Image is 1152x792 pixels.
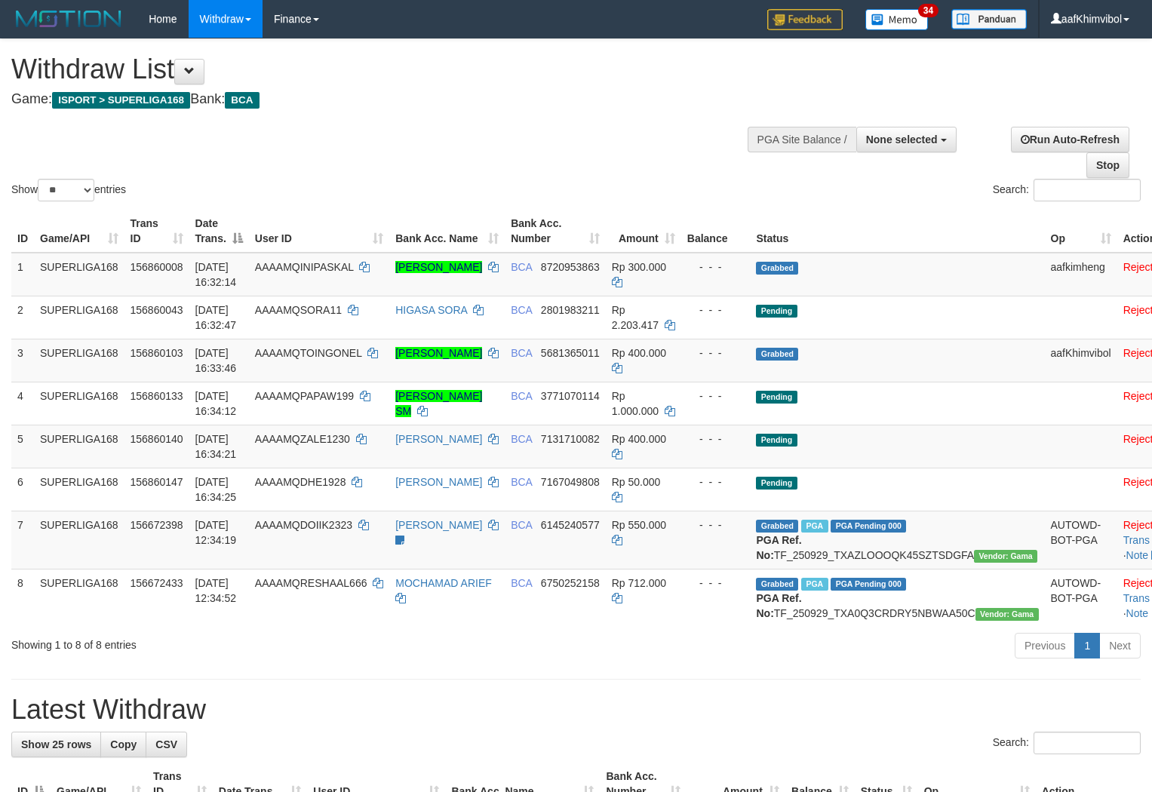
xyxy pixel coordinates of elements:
[52,92,190,109] span: ISPORT > SUPERLIGA168
[131,261,183,273] span: 156860008
[395,347,482,359] a: [PERSON_NAME]
[11,695,1141,725] h1: Latest Withdraw
[110,738,137,751] span: Copy
[34,425,124,468] td: SUPERLIGA168
[866,134,938,146] span: None selected
[511,304,532,316] span: BCA
[11,732,101,757] a: Show 25 rows
[541,476,600,488] span: Copy 7167049808 to clipboard
[612,433,666,445] span: Rp 400.000
[511,519,532,531] span: BCA
[541,304,600,316] span: Copy 2801983211 to clipboard
[687,259,745,275] div: - - -
[11,296,34,339] td: 2
[131,519,183,531] span: 156672398
[34,511,124,569] td: SUPERLIGA168
[756,592,801,619] b: PGA Ref. No:
[11,179,126,201] label: Show entries
[395,476,482,488] a: [PERSON_NAME]
[255,390,354,402] span: AAAAMQPAPAW199
[124,210,189,253] th: Trans ID: activate to sort column ascending
[131,476,183,488] span: 156860147
[606,210,681,253] th: Amount: activate to sort column ascending
[865,9,929,30] img: Button%20Memo.svg
[612,261,666,273] span: Rp 300.000
[11,425,34,468] td: 5
[1034,179,1141,201] input: Search:
[975,608,1039,621] span: Vendor URL: https://trx31.1velocity.biz
[1126,549,1149,561] a: Note
[195,347,237,374] span: [DATE] 16:33:46
[34,296,124,339] td: SUPERLIGA168
[511,390,532,402] span: BCA
[255,433,350,445] span: AAAAMQZALE1230
[505,210,606,253] th: Bank Acc. Number: activate to sort column ascending
[195,304,237,331] span: [DATE] 16:32:47
[395,304,467,316] a: HIGASA SORA
[131,577,183,589] span: 156672433
[687,474,745,490] div: - - -
[225,92,259,109] span: BCA
[1099,633,1141,658] a: Next
[11,569,34,627] td: 8
[249,210,389,253] th: User ID: activate to sort column ascending
[756,434,797,447] span: Pending
[687,517,745,533] div: - - -
[11,631,468,652] div: Showing 1 to 8 of 8 entries
[195,433,237,460] span: [DATE] 16:34:21
[511,476,532,488] span: BCA
[756,477,797,490] span: Pending
[612,347,666,359] span: Rp 400.000
[1126,607,1149,619] a: Note
[951,9,1027,29] img: panduan.png
[750,511,1044,569] td: TF_250929_TXAZLOOOQK45SZTSDGFA
[255,347,362,359] span: AAAAMQTOINGONEL
[255,519,352,531] span: AAAAMQDOIIK2323
[34,253,124,296] td: SUPERLIGA168
[541,390,600,402] span: Copy 3771070114 to clipboard
[1045,569,1117,627] td: AUTOWD-BOT-PGA
[34,382,124,425] td: SUPERLIGA168
[511,261,532,273] span: BCA
[11,54,753,84] h1: Withdraw List
[195,577,237,604] span: [DATE] 12:34:52
[395,433,482,445] a: [PERSON_NAME]
[541,519,600,531] span: Copy 6145240577 to clipboard
[993,732,1141,754] label: Search:
[395,519,482,531] a: [PERSON_NAME]
[918,4,938,17] span: 34
[974,550,1037,563] span: Vendor URL: https://trx31.1velocity.biz
[767,9,843,30] img: Feedback.jpg
[801,578,828,591] span: Marked by aafsoycanthlai
[146,732,187,757] a: CSV
[131,304,183,316] span: 156860043
[541,347,600,359] span: Copy 5681365011 to clipboard
[34,210,124,253] th: Game/API: activate to sort column ascending
[195,519,237,546] span: [DATE] 12:34:19
[756,578,798,591] span: Grabbed
[687,345,745,361] div: - - -
[11,382,34,425] td: 4
[389,210,505,253] th: Bank Acc. Name: activate to sort column ascending
[756,534,801,561] b: PGA Ref. No:
[11,253,34,296] td: 1
[131,433,183,445] span: 156860140
[1015,633,1075,658] a: Previous
[748,127,856,152] div: PGA Site Balance /
[11,468,34,511] td: 6
[511,577,532,589] span: BCA
[255,476,346,488] span: AAAAMQDHE1928
[395,390,482,417] a: [PERSON_NAME] SM
[34,569,124,627] td: SUPERLIGA168
[756,305,797,318] span: Pending
[131,390,183,402] span: 156860133
[195,261,237,288] span: [DATE] 16:32:14
[1045,339,1117,382] td: aafKhimvibol
[541,577,600,589] span: Copy 6750252158 to clipboard
[831,520,906,533] span: PGA Pending
[750,569,1044,627] td: TF_250929_TXA0Q3CRDRY5NBWAA50C
[11,339,34,382] td: 3
[189,210,249,253] th: Date Trans.: activate to sort column descending
[687,431,745,447] div: - - -
[255,304,342,316] span: AAAAMQSORA11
